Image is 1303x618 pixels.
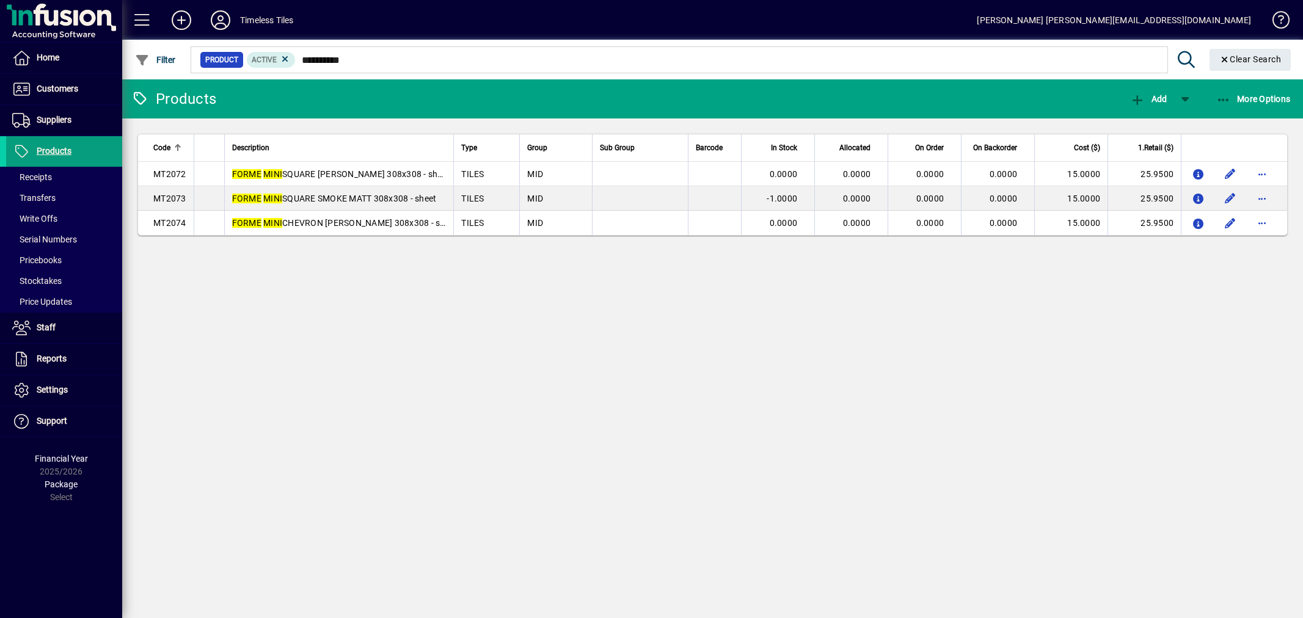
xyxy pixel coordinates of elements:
[12,297,72,307] span: Price Updates
[1216,94,1291,104] span: More Options
[6,375,122,405] a: Settings
[916,194,944,203] span: 0.0000
[1219,54,1282,64] span: Clear Search
[771,141,797,154] span: In Stock
[916,218,944,228] span: 0.0000
[843,218,871,228] span: 0.0000
[201,9,240,31] button: Profile
[1108,186,1181,211] td: 25.9500
[1252,189,1272,208] button: More options
[1213,88,1294,110] button: More Options
[1108,162,1181,186] td: 25.9500
[977,10,1251,30] div: [PERSON_NAME] [PERSON_NAME][EMAIL_ADDRESS][DOMAIN_NAME]
[461,169,484,179] span: TILES
[232,141,269,154] span: Description
[37,146,71,156] span: Products
[770,169,798,179] span: 0.0000
[252,56,277,64] span: Active
[247,52,296,68] mat-chip: Activation Status: Active
[527,218,543,228] span: MID
[1130,94,1167,104] span: Add
[1210,49,1291,71] button: Clear
[6,344,122,374] a: Reports
[1263,2,1288,42] a: Knowledge Base
[896,141,955,154] div: On Order
[1252,213,1272,233] button: More options
[12,255,62,265] span: Pricebooks
[12,172,52,182] span: Receipts
[1221,164,1240,184] button: Edit
[461,194,484,203] span: TILES
[153,169,186,179] span: MT2072
[6,187,122,208] a: Transfers
[45,479,78,489] span: Package
[527,141,585,154] div: Group
[1127,88,1170,110] button: Add
[749,141,808,154] div: In Stock
[12,234,77,244] span: Serial Numbers
[35,454,88,463] span: Financial Year
[1034,211,1108,235] td: 15.0000
[240,10,293,30] div: Timeless Tiles
[37,354,67,363] span: Reports
[232,169,261,179] em: FORME
[696,141,723,154] span: Barcode
[461,141,512,154] div: Type
[6,43,122,73] a: Home
[12,214,57,224] span: Write Offs
[37,115,71,125] span: Suppliers
[162,9,201,31] button: Add
[232,194,261,203] em: FORME
[37,385,68,394] span: Settings
[990,218,1018,228] span: 0.0000
[6,271,122,291] a: Stocktakes
[263,169,282,179] em: MINI
[1252,164,1272,184] button: More options
[12,276,62,286] span: Stocktakes
[132,49,179,71] button: Filter
[37,416,67,426] span: Support
[37,322,56,332] span: Staff
[12,193,56,203] span: Transfers
[1221,189,1240,208] button: Edit
[527,141,547,154] span: Group
[37,84,78,93] span: Customers
[1138,141,1173,154] span: 1.Retail ($)
[916,169,944,179] span: 0.0000
[843,169,871,179] span: 0.0000
[822,141,881,154] div: Allocated
[205,54,238,66] span: Product
[263,194,282,203] em: MINI
[973,141,1017,154] span: On Backorder
[461,141,477,154] span: Type
[153,141,186,154] div: Code
[232,194,437,203] span: SQUARE SMOKE MATT 308x308 - sheet
[232,218,458,228] span: CHEVRON [PERSON_NAME] 308x308 - sheet
[232,141,447,154] div: Description
[153,218,186,228] span: MT2074
[6,291,122,312] a: Price Updates
[6,167,122,187] a: Receipts
[6,313,122,343] a: Staff
[153,141,170,154] span: Code
[461,218,484,228] span: TILES
[6,105,122,136] a: Suppliers
[37,53,59,62] span: Home
[600,141,635,154] span: Sub Group
[6,406,122,437] a: Support
[1074,141,1100,154] span: Cost ($)
[600,141,681,154] div: Sub Group
[1108,211,1181,235] td: 25.9500
[6,229,122,250] a: Serial Numbers
[1034,162,1108,186] td: 15.0000
[6,74,122,104] a: Customers
[6,208,122,229] a: Write Offs
[1221,213,1240,233] button: Edit
[1034,186,1108,211] td: 15.0000
[767,194,797,203] span: -1.0000
[232,218,261,228] em: FORME
[263,218,282,228] em: MINI
[527,194,543,203] span: MID
[527,169,543,179] span: MID
[990,169,1018,179] span: 0.0000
